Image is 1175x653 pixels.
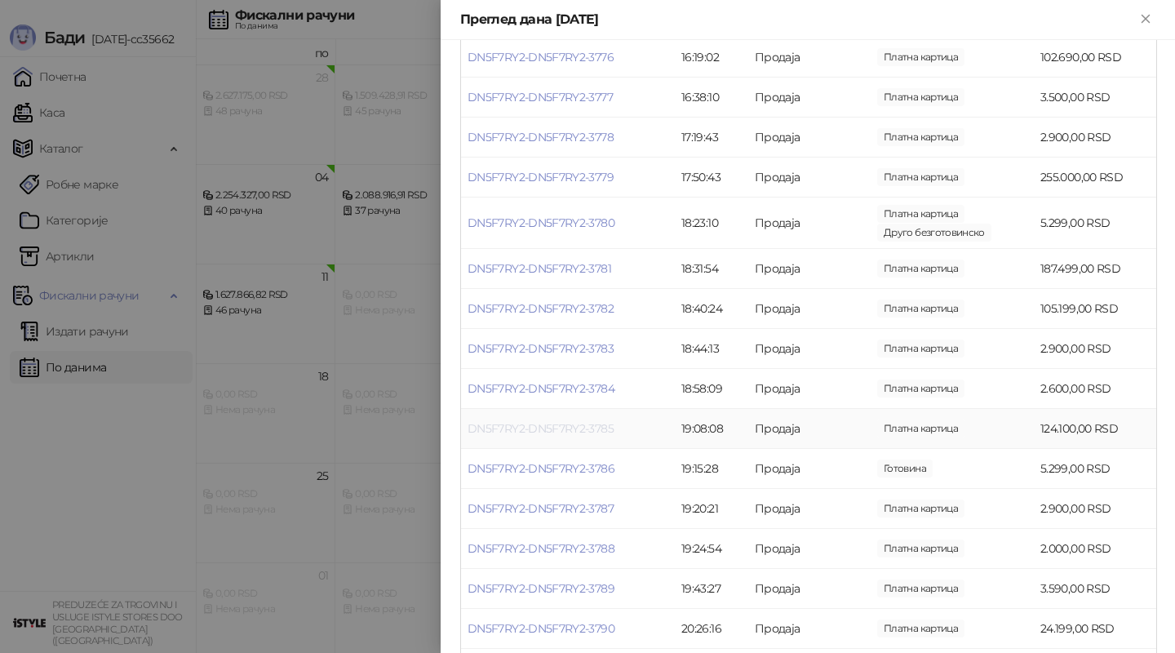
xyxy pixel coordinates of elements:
[1034,78,1156,118] td: 3.500,00 RSD
[1034,409,1156,449] td: 124.100,00 RSD
[675,409,748,449] td: 19:08:08
[1136,10,1155,29] button: Close
[1034,529,1156,569] td: 2.000,00 RSD
[468,130,614,144] a: DN5F7RY2-DN5F7RY2-3778
[460,10,1136,29] div: Преглед дана [DATE]
[1034,289,1156,329] td: 105.199,00 RSD
[468,581,614,596] a: DN5F7RY2-DN5F7RY2-3789
[1034,369,1156,409] td: 2.600,00 RSD
[675,529,748,569] td: 19:24:54
[675,158,748,198] td: 17:50:43
[877,300,964,318] span: 105.199,00
[1034,449,1156,489] td: 5.299,00 RSD
[748,489,871,529] td: Продаја
[877,168,964,186] span: 255.000,00
[1034,489,1156,529] td: 2.900,00 RSD
[468,381,614,396] a: DN5F7RY2-DN5F7RY2-3784
[468,50,614,64] a: DN5F7RY2-DN5F7RY2-3776
[468,501,614,516] a: DN5F7RY2-DN5F7RY2-3787
[1034,118,1156,158] td: 2.900,00 RSD
[468,261,611,276] a: DN5F7RY2-DN5F7RY2-3781
[877,128,964,146] span: 2.900,00
[748,78,871,118] td: Продаја
[675,249,748,289] td: 18:31:54
[748,249,871,289] td: Продаја
[468,215,614,230] a: DN5F7RY2-DN5F7RY2-3780
[748,38,871,78] td: Продаја
[468,621,614,636] a: DN5F7RY2-DN5F7RY2-3790
[468,421,614,436] a: DN5F7RY2-DN5F7RY2-3785
[1034,329,1156,369] td: 2.900,00 RSD
[748,289,871,329] td: Продаја
[877,580,964,597] span: 3.590,00
[748,118,871,158] td: Продаја
[748,529,871,569] td: Продаја
[675,609,748,649] td: 20:26:16
[675,369,748,409] td: 18:58:09
[877,48,964,66] span: 102.690,00
[468,541,614,556] a: DN5F7RY2-DN5F7RY2-3788
[675,329,748,369] td: 18:44:13
[1034,158,1156,198] td: 255.000,00 RSD
[877,380,964,398] span: 2.600,00
[468,341,614,356] a: DN5F7RY2-DN5F7RY2-3783
[748,329,871,369] td: Продаја
[748,198,871,249] td: Продаја
[748,409,871,449] td: Продаја
[468,90,613,104] a: DN5F7RY2-DN5F7RY2-3777
[675,489,748,529] td: 19:20:21
[877,260,964,278] span: 187.499,00
[877,500,964,518] span: 2.900,00
[675,118,748,158] td: 17:19:43
[1034,38,1156,78] td: 102.690,00 RSD
[877,88,964,106] span: 3.500,00
[468,301,614,316] a: DN5F7RY2-DN5F7RY2-3782
[468,461,614,476] a: DN5F7RY2-DN5F7RY2-3786
[1034,609,1156,649] td: 24.199,00 RSD
[1034,569,1156,609] td: 3.590,00 RSD
[877,205,964,223] span: 4.095,00
[675,569,748,609] td: 19:43:27
[877,620,964,637] span: 24.199,00
[675,198,748,249] td: 18:23:10
[675,289,748,329] td: 18:40:24
[748,569,871,609] td: Продаја
[675,38,748,78] td: 16:19:02
[877,460,933,478] span: 5.299,00
[1034,249,1156,289] td: 187.499,00 RSD
[675,78,748,118] td: 16:38:10
[877,420,964,438] span: 124.100,00
[748,369,871,409] td: Продаја
[877,540,964,557] span: 2.000,00
[1034,198,1156,249] td: 5.299,00 RSD
[748,449,871,489] td: Продаја
[675,449,748,489] td: 19:15:28
[877,224,991,242] span: 1.204,00
[748,158,871,198] td: Продаја
[748,609,871,649] td: Продаја
[468,170,614,184] a: DN5F7RY2-DN5F7RY2-3779
[877,340,964,358] span: 2.900,00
